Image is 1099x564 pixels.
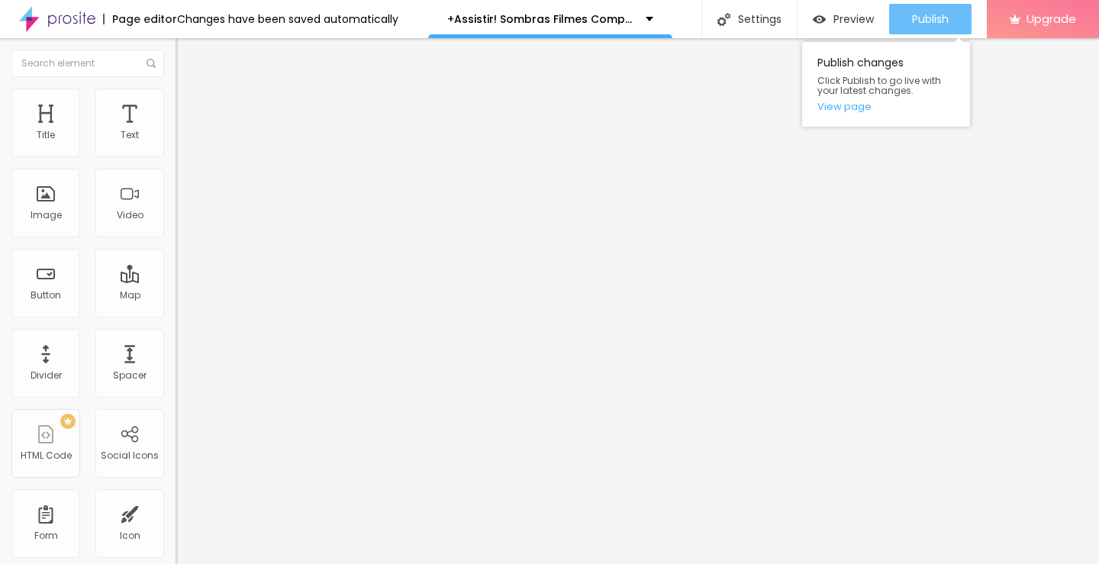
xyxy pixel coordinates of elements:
img: Icone [147,59,156,68]
div: Publish changes [802,42,970,127]
div: Video [117,210,143,221]
input: Search element [11,50,164,77]
span: Upgrade [1026,12,1076,25]
div: Social Icons [101,450,159,461]
div: Button [31,290,61,301]
div: Changes have been saved automatically [177,14,398,24]
div: HTML Code [21,450,72,461]
div: Divider [31,370,62,381]
span: Click Publish to go live with your latest changes. [817,76,955,95]
div: Text [121,130,139,140]
div: Map [120,290,140,301]
iframe: Editor [176,38,1099,564]
img: Icone [717,13,730,26]
p: +Assistir! Sombras Filmes Completo Dublado em Português [447,14,634,24]
span: Preview [833,13,874,25]
button: Preview [798,4,889,34]
div: Form [34,530,58,541]
div: Page editor [103,14,177,24]
button: Publish [889,4,972,34]
a: View page [817,102,955,111]
div: Title [37,130,55,140]
div: Image [31,210,62,221]
div: Spacer [113,370,147,381]
div: Icon [120,530,140,541]
span: Publish [912,13,949,25]
img: view-1.svg [813,13,826,26]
